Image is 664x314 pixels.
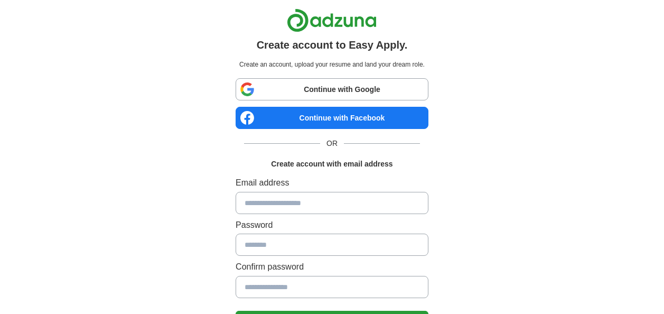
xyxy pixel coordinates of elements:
[320,137,344,149] span: OR
[236,218,428,232] label: Password
[236,107,428,129] a: Continue with Facebook
[257,36,408,53] h1: Create account to Easy Apply.
[287,8,377,32] img: Adzuna logo
[236,78,428,100] a: Continue with Google
[271,158,392,170] h1: Create account with email address
[236,260,428,274] label: Confirm password
[236,176,428,190] label: Email address
[238,60,426,70] p: Create an account, upload your resume and land your dream role.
